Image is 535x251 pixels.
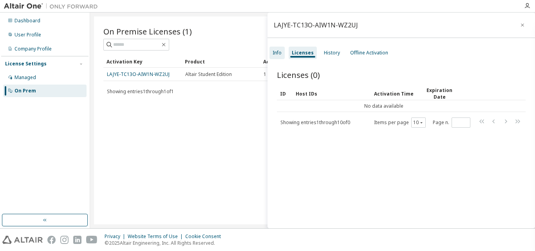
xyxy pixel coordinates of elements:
img: altair_logo.svg [2,236,43,244]
span: Licenses (0) [277,69,320,80]
div: Info [273,50,282,56]
div: Activation Time [374,87,417,100]
div: User Profile [14,32,41,38]
div: Activation Key [107,55,179,68]
img: youtube.svg [86,236,98,244]
div: Cookie Consent [185,233,226,240]
div: ID [280,87,289,100]
button: 10 [413,119,424,126]
span: Altair Student Edition [185,71,232,78]
img: linkedin.svg [73,236,81,244]
p: © 2025 Altair Engineering, Inc. All Rights Reserved. [105,240,226,246]
div: Host IDs [296,87,368,100]
span: On Premise Licenses (1) [103,26,192,37]
td: No data available [277,100,490,112]
div: Activation Allowed [263,55,335,68]
div: Offline Activation [350,50,388,56]
div: Licenses [292,50,314,56]
div: Website Terms of Use [128,233,185,240]
a: LAJYE-TC13O-AIW1N-WZ2UJ [107,71,170,78]
div: On Prem [14,88,36,94]
div: Expiration Date [423,87,456,100]
div: Privacy [105,233,128,240]
div: History [324,50,340,56]
div: Dashboard [14,18,40,24]
span: Showing entries 1 through 10 of 0 [280,119,350,126]
span: Items per page [374,117,426,128]
div: License Settings [5,61,47,67]
img: instagram.svg [60,236,69,244]
span: 1 [264,71,266,78]
img: Altair One [4,2,102,10]
div: LAJYE-TC13O-AIW1N-WZ2UJ [274,22,358,28]
div: Company Profile [14,46,52,52]
div: Product [185,55,257,68]
span: Page n. [433,117,470,128]
span: Showing entries 1 through 1 of 1 [107,88,174,95]
div: Managed [14,74,36,81]
img: facebook.svg [47,236,56,244]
